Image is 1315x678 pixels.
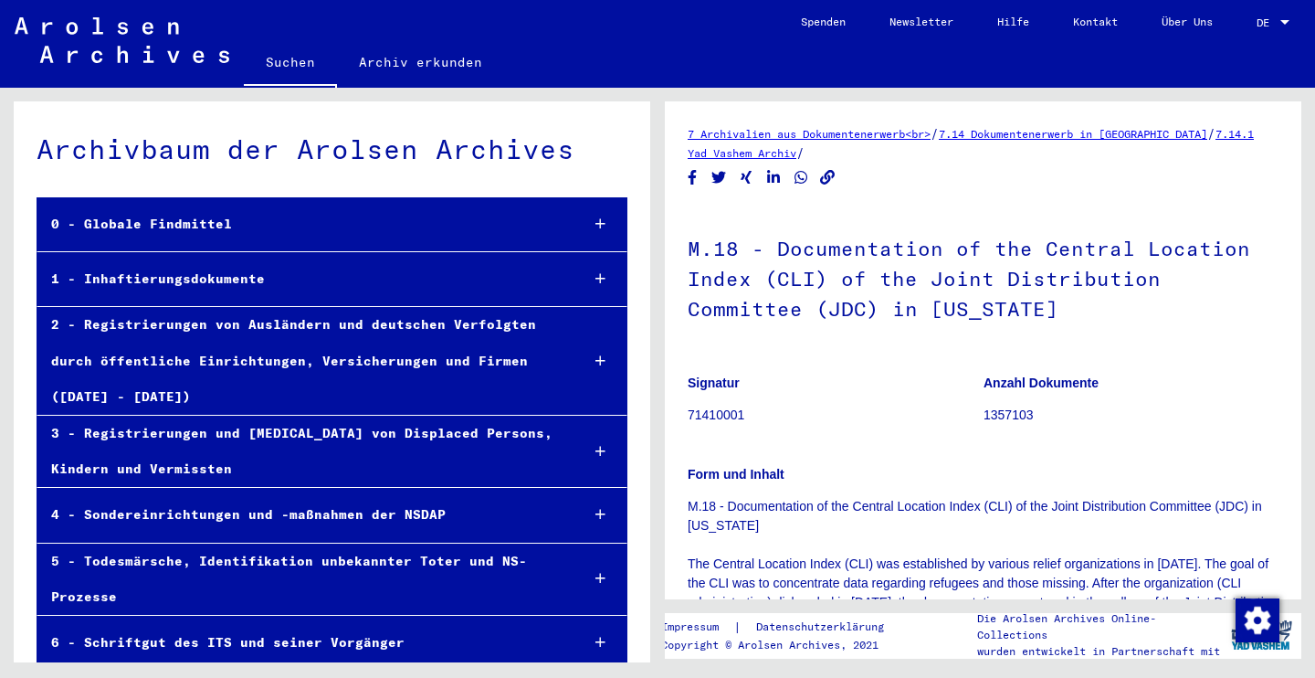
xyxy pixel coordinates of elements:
div: | [661,618,906,637]
div: 1 - Inhaftierungsdokumente [37,261,564,297]
span: DE [1257,16,1277,29]
button: Share on Twitter [710,166,729,189]
a: Datenschutzerklärung [742,618,906,637]
b: Anzahl Dokumente [984,376,1099,390]
h1: M.18 - Documentation of the Central Location Index (CLI) of the Joint Distribution Committee (JDC... [688,207,1278,347]
a: Suchen [244,40,337,88]
span: / [931,125,939,142]
p: Die Arolsen Archives Online-Collections [977,610,1222,643]
a: 7.14 Dokumentenerwerb in [GEOGRAPHIC_DATA] [939,127,1207,141]
button: Share on Xing [737,166,756,189]
p: 1357103 [984,406,1278,425]
button: Share on Facebook [683,166,702,189]
p: 71410001 [688,406,983,425]
b: Signatur [688,376,740,390]
div: 4 - Sondereinrichtungen und -maßnahmen der NSDAP [37,497,564,533]
button: Share on WhatsApp [792,166,811,189]
a: 7 Archivalien aus Dokumentenerwerb<br> [688,127,931,141]
button: Share on LinkedIn [764,166,784,189]
img: Arolsen_neg.svg [15,17,229,63]
button: Copy link [818,166,837,189]
img: Zustimmung ändern [1236,599,1279,642]
div: 6 - Schriftgut des ITS und seiner Vorgänger [37,625,564,661]
p: Copyright © Arolsen Archives, 2021 [661,637,906,653]
a: Archiv erkunden [337,40,504,84]
div: Archivbaum der Arolsen Archives [37,129,627,170]
p: wurden entwickelt in Partnerschaft mit [977,643,1222,660]
a: Impressum [661,618,733,637]
span: / [796,144,805,161]
img: yv_logo.png [1227,612,1296,658]
div: 2 - Registrierungen von Ausländern und deutschen Verfolgten durch öffentliche Einrichtungen, Vers... [37,307,564,415]
div: 5 - Todesmärsche, Identifikation unbekannter Toter und NS-Prozesse [37,544,564,615]
div: 3 - Registrierungen und [MEDICAL_DATA] von Displaced Persons, Kindern und Vermissten [37,416,564,487]
span: / [1207,125,1215,142]
div: 0 - Globale Findmittel [37,207,564,242]
b: Form und Inhalt [688,467,784,482]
